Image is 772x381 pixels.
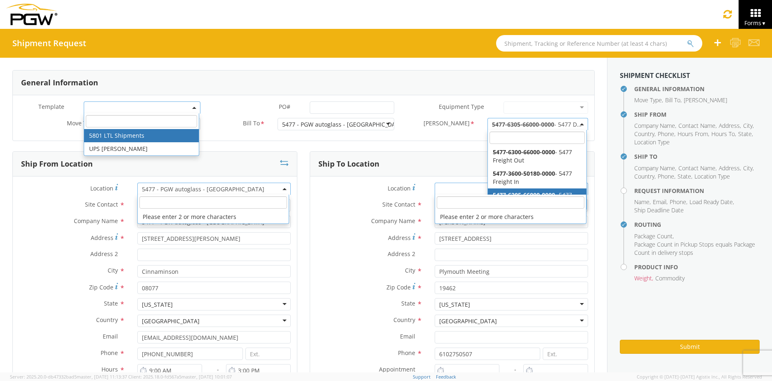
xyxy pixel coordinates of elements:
[398,349,415,357] span: Phone
[388,184,411,192] span: Location
[634,138,670,146] span: Location Type
[436,374,456,380] a: Feedback
[492,120,643,128] span: - 5477 Dealer Program Shipping
[243,119,260,129] span: Bill To
[743,122,754,130] li: ,
[634,164,676,172] li: ,
[634,172,656,181] li: ,
[634,198,651,206] li: ,
[634,111,760,118] h4: Ship From
[137,183,291,195] span: 5477 - PGW autoglass - Pennsauken
[658,172,674,180] span: Phone
[84,129,199,142] li: 5801 LTL Shipments
[279,103,290,111] span: PO#
[670,198,686,206] span: Phone
[6,4,57,25] img: pgw-form-logo-1aaa8060b1cc70fad034.png
[678,130,709,138] li: ,
[493,169,555,177] span: 5477-3600-50180-0000
[634,96,663,104] li: ,
[620,71,690,80] strong: Shipment Checklist
[142,317,200,325] div: [GEOGRAPHIC_DATA]
[388,250,415,258] span: Address 2
[634,86,760,92] h4: General Information
[439,103,484,111] span: Equipment Type
[743,122,753,129] span: City
[744,19,766,27] span: Forms
[400,332,415,340] span: Email
[10,374,127,380] span: Server: 2025.20.0-db47332bad5
[493,191,572,207] span: - 5477 Dealer Program Shipping
[634,153,760,160] h4: Ship To
[77,374,127,380] span: master, [DATE] 11:13:37
[678,164,716,172] span: Contact Name
[439,301,470,309] div: [US_STATE]
[91,234,113,242] span: Address
[493,148,572,164] span: - 5477 Freight Out
[138,210,289,223] li: Please enter 2 or more characters
[496,35,702,52] input: Shipment, Tracking or Reference Number (at least 4 chars)
[678,164,717,172] li: ,
[620,340,760,354] button: Submit
[738,130,752,138] span: State
[492,120,584,128] span: 5477-6305-66000-0000
[678,130,708,138] span: Hours From
[89,283,113,291] span: Zip Code
[514,365,516,373] span: -
[101,365,118,373] span: Hours
[84,142,199,155] li: UPS [PERSON_NAME]
[493,148,555,156] span: 5477-6300-66000-0000
[678,122,717,130] li: ,
[634,274,653,282] li: ,
[493,191,555,199] span: 5477-6305-66000-0000
[634,264,760,270] h4: Product Info
[142,301,173,309] div: [US_STATE]
[653,198,668,206] li: ,
[128,374,232,380] span: Client: 2025.18.0-fd567a5
[493,169,572,186] span: - 5477 Freight In
[743,164,753,172] span: City
[104,299,118,307] span: State
[634,221,760,228] h4: Routing
[658,130,674,138] span: Phone
[181,374,232,380] span: master, [DATE] 10:01:07
[634,164,675,172] span: Company Name
[401,299,415,307] span: State
[634,130,654,138] span: Country
[101,349,118,357] span: Phone
[96,316,118,324] span: Country
[245,348,291,360] input: Ext.
[678,122,716,129] span: Contact Name
[74,217,118,225] span: Company Name
[21,79,98,87] h3: General Information
[665,96,682,104] li: ,
[719,164,740,172] span: Address
[634,188,760,194] h4: Request Information
[217,365,219,373] span: -
[634,172,654,180] span: Country
[678,172,691,180] span: State
[655,274,685,282] span: Commodity
[393,316,415,324] span: Country
[658,172,675,181] li: ,
[738,130,753,138] li: ,
[690,198,733,206] span: Load Ready Date
[382,200,415,208] span: Site Contact
[103,332,118,340] span: Email
[634,122,675,129] span: Company Name
[634,274,652,282] span: Weight
[424,119,470,129] span: Bill Code
[379,365,415,373] span: Appointment
[761,20,766,27] span: ▼
[711,130,735,138] span: Hours To
[634,130,656,138] li: ,
[413,374,431,380] a: Support
[678,172,692,181] li: ,
[684,96,727,104] span: [PERSON_NAME]
[719,164,741,172] li: ,
[694,172,730,180] span: Location Type
[634,198,650,206] span: Name
[435,210,586,223] li: Please enter 2 or more characters
[743,164,754,172] li: ,
[719,122,740,129] span: Address
[371,217,415,225] span: Company Name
